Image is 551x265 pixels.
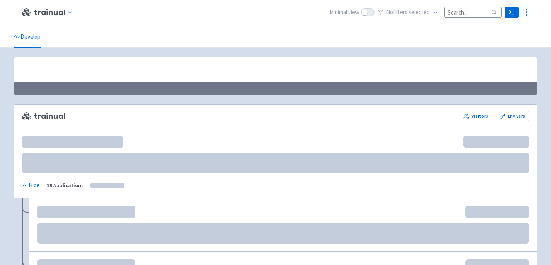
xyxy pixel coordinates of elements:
[14,26,41,48] a: Develop
[444,7,502,17] input: Search...
[22,112,66,121] span: trainual
[460,111,492,121] a: Visitors
[34,8,76,17] button: trainual
[22,181,41,190] button: Hide
[496,111,529,121] a: Env Vars
[409,8,430,16] span: selected
[329,8,359,17] span: Minimal view
[22,181,40,190] div: Hide
[505,7,519,18] a: Terminal
[47,181,84,190] div: 19 Applications
[386,8,430,17] span: No filter s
